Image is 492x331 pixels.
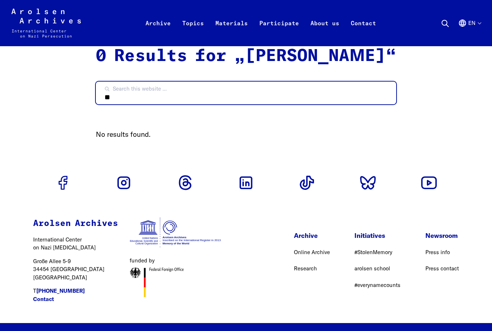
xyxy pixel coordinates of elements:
p: Initiatives [354,231,401,240]
a: [PHONE_NUMBER] [36,287,85,295]
a: Go to Tiktok profile [295,171,318,194]
a: Go to Youtube profile [417,171,440,194]
a: Go to Instagram profile [112,171,135,194]
p: International Center on Nazi [MEDICAL_DATA] [33,236,118,252]
p: Newsroom [425,231,459,240]
a: Go to Threads profile [174,171,197,194]
a: Contact [33,295,54,304]
a: Go to Bluesky profile [357,171,380,194]
a: arolsen school [354,265,390,272]
a: Go to Facebook profile [52,171,75,194]
p: T [33,287,118,303]
a: Go to Linkedin profile [234,171,258,194]
p: Archive [294,231,330,240]
a: Topics [176,17,210,46]
a: Online Archive [294,249,330,256]
a: About us [305,17,345,46]
a: Participate [254,17,305,46]
a: Archive [140,17,176,46]
a: #StolenMemory [354,249,392,256]
a: Contact [345,17,382,46]
strong: Arolsen Archives [33,219,118,228]
p: Große Allee 5-9 34454 [GEOGRAPHIC_DATA] [GEOGRAPHIC_DATA] [33,257,118,282]
a: Press contact [425,265,459,272]
a: #everynamecounts [354,282,401,288]
a: Research [294,265,317,272]
nav: Primary [140,9,382,38]
figcaption: funded by [130,257,222,265]
nav: Footer [294,231,459,295]
a: Materials [210,17,254,46]
h2: 0 Results for „[PERSON_NAME]“ [96,46,396,66]
a: Press info [425,249,450,256]
button: English, language selection [458,19,481,45]
p: No results found. [96,129,396,139]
